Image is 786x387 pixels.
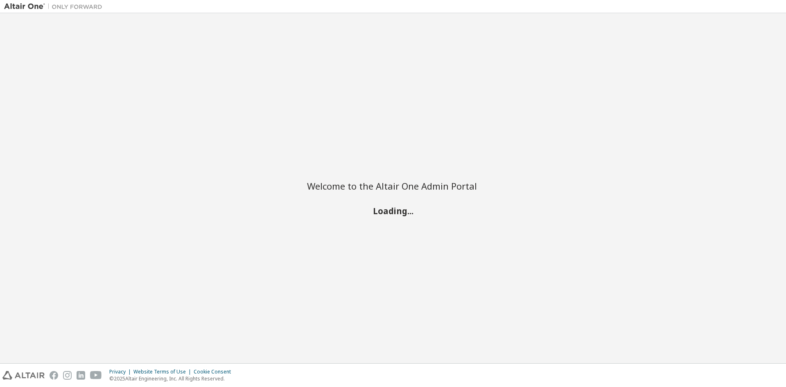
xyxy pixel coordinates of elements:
[307,180,479,192] h2: Welcome to the Altair One Admin Portal
[2,371,45,380] img: altair_logo.svg
[4,2,106,11] img: Altair One
[194,369,236,375] div: Cookie Consent
[133,369,194,375] div: Website Terms of Use
[77,371,85,380] img: linkedin.svg
[50,371,58,380] img: facebook.svg
[307,205,479,216] h2: Loading...
[109,375,236,382] p: © 2025 Altair Engineering, Inc. All Rights Reserved.
[63,371,72,380] img: instagram.svg
[109,369,133,375] div: Privacy
[90,371,102,380] img: youtube.svg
